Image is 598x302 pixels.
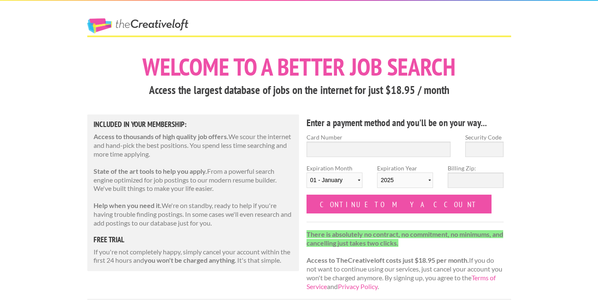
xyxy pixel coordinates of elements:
a: Terms of Service [307,274,496,290]
p: From a powerful search engine optimized for job postings to our modern resume builder. We've buil... [94,167,293,193]
strong: you won't be charged anything [144,256,235,264]
input: Continue to my account [307,195,492,213]
h1: Welcome to a better job search [87,55,511,79]
h4: Enter a payment method and you'll be on your way... [307,116,504,129]
h3: Access the largest database of jobs on the internet for just $18.95 / month [87,82,511,98]
a: Privacy Policy [338,282,378,290]
label: Billing Zip: [448,164,504,173]
p: We're on standby, ready to help if you're having trouble finding postings. In some cases we'll ev... [94,201,293,227]
label: Card Number [307,133,451,142]
label: Expiration Year [377,164,433,195]
strong: State of the art tools to help you apply. [94,167,207,175]
select: Expiration Month [307,173,362,188]
p: We scour the internet and hand-pick the best positions. You spend less time searching and more ti... [94,132,293,158]
strong: Help when you need it. [94,201,162,209]
a: The Creative Loft [87,18,188,33]
strong: There is absolutely no contract, no commitment, no minimums, and cancelling just takes two clicks. [307,230,503,247]
label: Security Code [465,133,504,142]
strong: Access to TheCreativeloft costs just $18.95 per month. [307,256,469,264]
h5: Included in Your Membership: [94,121,293,128]
p: If you're not completely happy, simply cancel your account within the first 24 hours and . It's t... [94,248,293,265]
h5: free trial [94,236,293,244]
p: If you do not want to continue using our services, just cancel your account you won't be charged ... [307,230,504,291]
label: Expiration Month [307,164,362,195]
select: Expiration Year [377,173,433,188]
strong: Access to thousands of high quality job offers. [94,132,228,140]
